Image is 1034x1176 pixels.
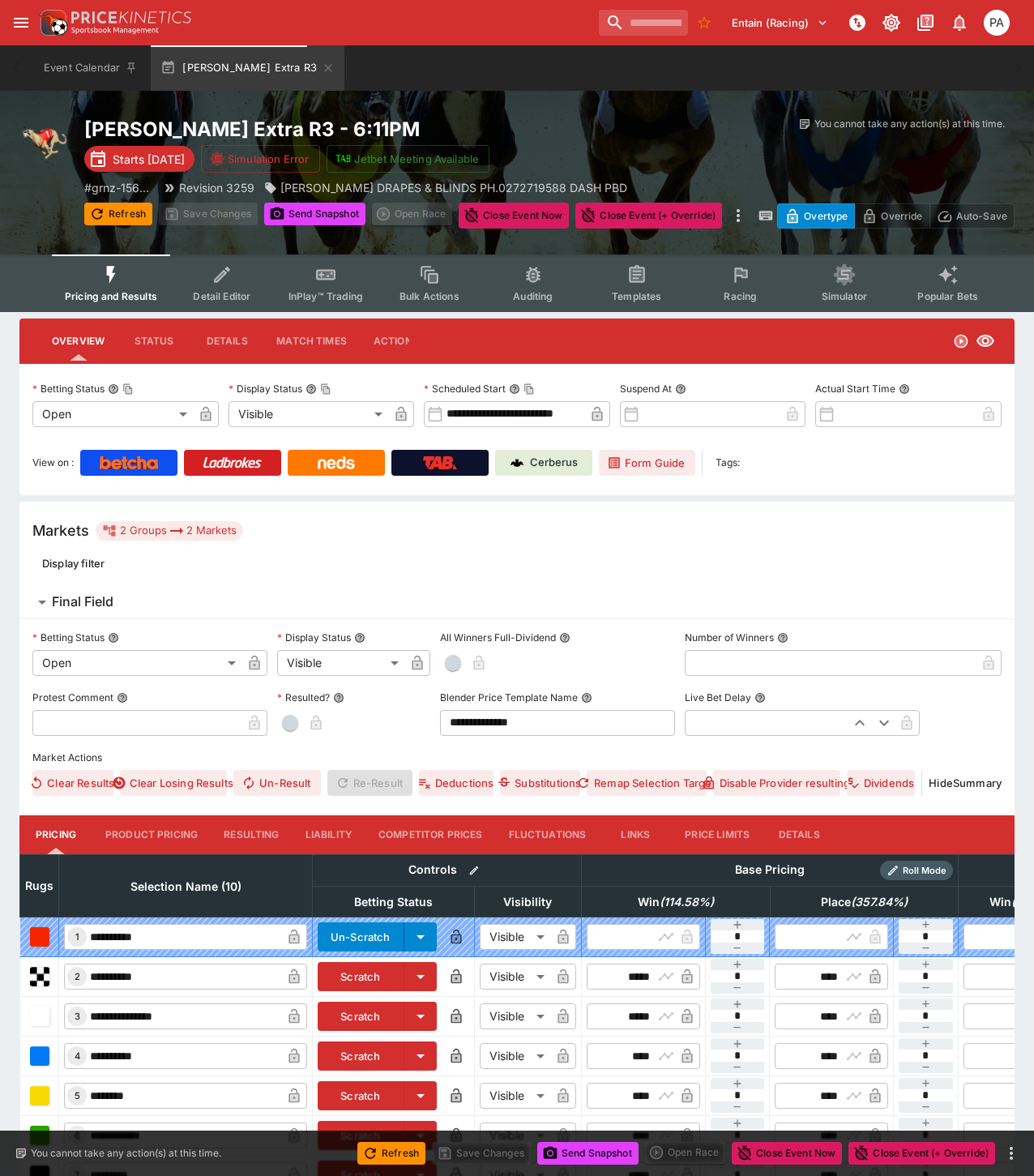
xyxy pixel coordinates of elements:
[854,203,929,229] button: Override
[193,290,250,302] span: Detail Editor
[777,632,788,644] button: Number of Winners
[660,892,714,912] em: ( 114.58 %)
[52,593,113,610] h6: Final Field
[84,117,627,142] h2: Copy To Clipboard
[277,650,404,676] div: Visible
[19,586,1015,618] button: Final Field
[881,207,922,225] p: Override
[953,333,969,349] svg: Open
[71,27,159,34] img: Sportsbook Management
[777,203,855,229] button: Overtype
[523,383,535,395] button: Copy To Clipboard
[354,632,365,644] button: Display Status
[1002,1144,1021,1163] button: more
[645,1141,725,1164] div: split button
[419,770,493,796] button: Deductions
[424,382,506,396] p: Scheduled Start
[327,145,490,173] button: Jetbet Meeting Available
[440,631,556,644] p: All Winners Full-Dividend
[335,151,352,167] img: jetbet-logo.svg
[984,10,1010,36] div: Peter Addley
[36,6,68,39] img: PriceKinetics Logo
[672,815,763,854] button: Price Limits
[877,8,906,37] button: Toggle light/dark mode
[530,455,578,471] p: Cerberus
[211,815,292,854] button: Resulting
[851,892,908,912] em: ( 357.84 %)
[691,10,717,36] button: No Bookmarks
[318,1002,404,1031] button: Scratch
[929,770,1002,796] button: HideSummary
[263,322,360,361] button: Match Times
[32,550,114,576] button: Display filter
[500,770,580,796] button: Substitutions
[120,770,228,796] button: Clear Losing Results
[480,1043,550,1069] div: Visible
[203,456,262,469] img: Ladbrokes
[754,692,766,703] button: Live Bet Delay
[496,815,600,854] button: Fluctuations
[6,8,36,37] button: open drawer
[511,456,523,469] img: Cerberus
[480,964,550,990] div: Visible
[100,456,158,469] img: Betcha
[333,692,344,703] button: Resulted?
[880,861,953,880] div: Show/hide Price Roll mode configuration.
[32,401,193,427] div: Open
[360,322,433,361] button: Actions
[480,1003,550,1029] div: Visible
[815,382,895,396] p: Actual Start Time
[956,207,1007,225] p: Auto-Save
[71,1011,83,1022] span: 3
[31,1146,221,1161] p: You cannot take any action(s) at this time.
[599,450,695,476] a: Form Guide
[495,450,592,476] a: Cerberus
[685,631,774,644] p: Number of Winners
[464,860,485,881] button: Bulk edit
[917,290,978,302] span: Popular Bets
[423,456,457,469] img: TabNZ
[724,290,757,302] span: Racing
[233,770,320,796] span: Un-Result
[71,11,191,24] img: PriceKinetics
[190,322,263,361] button: Details
[899,383,910,395] button: Actual Start Time
[929,203,1015,229] button: Auto-Save
[92,815,211,854] button: Product Pricing
[72,931,83,943] span: 1
[713,770,840,796] button: Disable Provider resulting
[685,691,751,704] p: Live Bet Delay
[280,179,627,196] p: [PERSON_NAME] DRAPES & BLINDS PH.0272719588 DASH PBD
[318,1041,404,1071] button: Scratch
[777,203,1015,229] div: Start From
[612,290,661,302] span: Templates
[288,290,363,302] span: InPlay™ Trading
[945,8,974,37] button: Notifications
[732,1142,842,1165] button: Close Event Now
[509,383,520,395] button: Scheduled StartCopy To Clipboard
[71,1090,83,1101] span: 5
[20,854,59,917] th: Rugs
[102,521,237,541] div: 2 Groups 2 Markets
[513,290,553,302] span: Auditing
[151,45,344,91] button: [PERSON_NAME] Extra R3
[277,631,351,644] p: Display Status
[372,203,452,225] div: split button
[485,892,570,912] span: Visibility
[843,8,872,37] button: NOT Connected to PK
[848,1142,995,1165] button: Close Event (+ Override)
[320,383,331,395] button: Copy To Clipboard
[480,924,550,950] div: Visible
[277,691,330,704] p: Resulted?
[117,322,190,361] button: Status
[108,632,119,644] button: Betting Status
[201,145,320,173] button: Simulation Error
[32,770,113,796] button: Clear Results
[599,10,688,36] input: search
[318,1081,404,1110] button: Scratch
[34,45,147,91] button: Event Calendar
[357,1142,425,1165] button: Refresh
[71,1050,83,1062] span: 4
[318,922,404,951] button: Un-Scratch
[65,290,157,302] span: Pricing and Results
